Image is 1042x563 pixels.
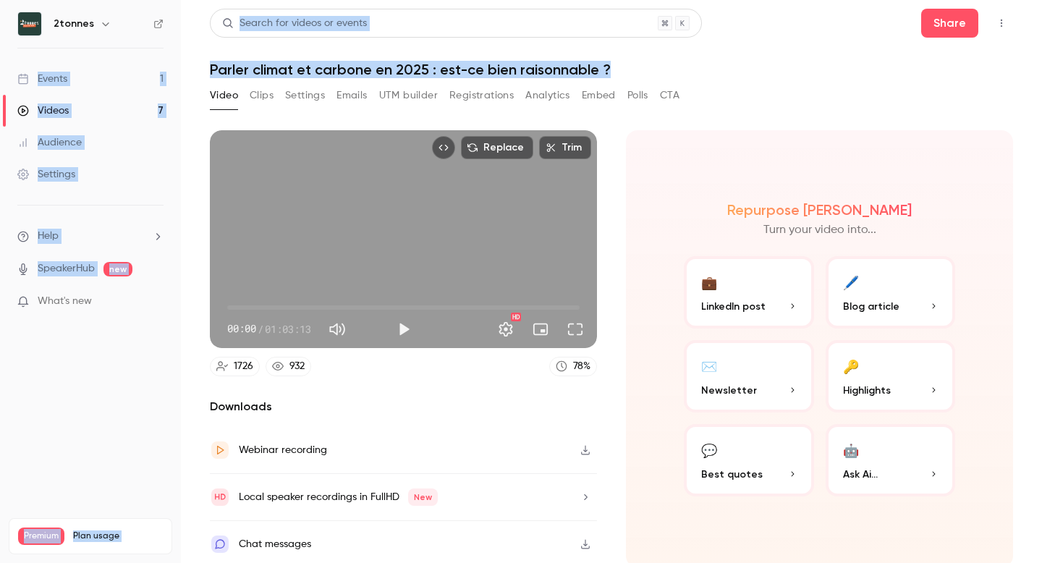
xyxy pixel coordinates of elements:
span: Premium [18,528,64,545]
button: 🤖Ask Ai... [826,424,956,496]
button: Replace [461,136,533,159]
button: CTA [660,84,679,107]
button: Full screen [561,315,590,344]
div: Search for videos or events [222,16,367,31]
div: Events [17,72,67,86]
h2: Downloads [210,398,597,415]
button: Settings [285,84,325,107]
div: 🖊️ [843,271,859,293]
span: Plan usage [73,530,163,542]
p: Turn your video into... [763,221,876,239]
h2: Repurpose [PERSON_NAME] [727,201,912,219]
div: Local speaker recordings in FullHD [239,488,438,506]
button: Embed video [432,136,455,159]
button: 💬Best quotes [684,424,814,496]
div: 78 % [573,359,590,374]
span: new [103,262,132,276]
span: Blog article [843,299,899,314]
div: Audience [17,135,82,150]
a: SpeakerHub [38,261,95,276]
button: ✉️Newsletter [684,340,814,412]
a: 78% [549,357,597,376]
div: Videos [17,103,69,118]
div: 🔑 [843,355,859,377]
span: Help [38,229,59,244]
div: Webinar recording [239,441,327,459]
span: Highlights [843,383,891,398]
h6: 2tonnes [54,17,94,31]
button: Play [389,315,418,344]
div: 932 [289,359,305,374]
button: Settings [491,315,520,344]
div: 🤖 [843,439,859,461]
button: Mute [323,315,352,344]
div: 💬 [701,439,717,461]
iframe: Noticeable Trigger [146,295,164,308]
button: Embed [582,84,616,107]
span: LinkedIn post [701,299,766,314]
span: Best quotes [701,467,763,482]
div: Settings [17,167,75,182]
img: 2tonnes [18,12,41,35]
button: Share [921,9,978,38]
span: / [258,321,263,336]
button: Polls [627,84,648,107]
button: Top Bar Actions [990,12,1013,35]
button: 🖊️Blog article [826,256,956,329]
button: Registrations [449,84,514,107]
li: help-dropdown-opener [17,229,164,244]
span: Ask Ai... [843,467,878,482]
span: Newsletter [701,383,757,398]
button: Video [210,84,238,107]
span: New [408,488,438,506]
button: Emails [336,84,367,107]
button: Analytics [525,84,570,107]
a: 932 [266,357,311,376]
a: 1726 [210,357,260,376]
button: Trim [539,136,591,159]
div: 1726 [234,359,253,374]
button: 💼LinkedIn post [684,256,814,329]
div: 00:00 [227,321,311,336]
span: 01:03:13 [265,321,311,336]
button: 🔑Highlights [826,340,956,412]
div: HD [511,313,521,321]
div: ✉️ [701,355,717,377]
span: 00:00 [227,321,256,336]
div: 💼 [701,271,717,293]
h1: Parler climat et carbone en 2025 : est-ce bien raisonnable ? [210,61,1013,78]
span: What's new [38,294,92,309]
button: Turn on miniplayer [526,315,555,344]
button: Clips [250,84,274,107]
div: Chat messages [239,536,311,553]
button: UTM builder [379,84,438,107]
